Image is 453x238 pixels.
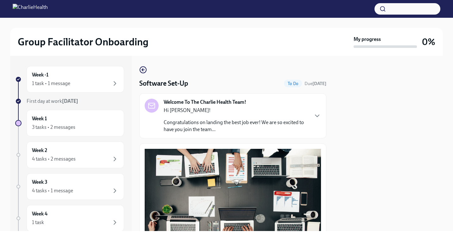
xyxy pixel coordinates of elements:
[32,219,44,226] div: 1 task
[15,66,124,93] a: Week -11 task • 1 message
[164,119,308,133] p: Congratulations on landing the best job ever! We are so excited to have you join the team...
[164,107,308,114] p: Hi [PERSON_NAME]!
[13,4,48,14] img: CharlieHealth
[15,98,124,105] a: First day at work[DATE]
[15,110,124,136] a: Week 13 tasks • 2 messages
[27,98,78,104] span: First day at work
[62,98,78,104] strong: [DATE]
[305,81,326,86] span: Due
[32,155,76,162] div: 4 tasks • 2 messages
[32,115,47,122] h6: Week 1
[32,210,47,217] h6: Week 4
[32,124,75,131] div: 3 tasks • 2 messages
[15,173,124,200] a: Week 34 tasks • 1 message
[312,81,326,86] strong: [DATE]
[18,36,148,48] h2: Group Facilitator Onboarding
[32,147,47,154] h6: Week 2
[15,205,124,232] a: Week 41 task
[422,36,435,48] h3: 0%
[305,81,326,87] span: October 14th, 2025 09:00
[32,179,47,186] h6: Week 3
[164,99,246,106] strong: Welcome To The Charlie Health Team!
[32,71,48,78] h6: Week -1
[354,36,381,43] strong: My progress
[32,80,70,87] div: 1 task • 1 message
[32,187,73,194] div: 4 tasks • 1 message
[284,81,302,86] span: To Do
[139,79,188,88] h4: Software Set-Up
[15,142,124,168] a: Week 24 tasks • 2 messages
